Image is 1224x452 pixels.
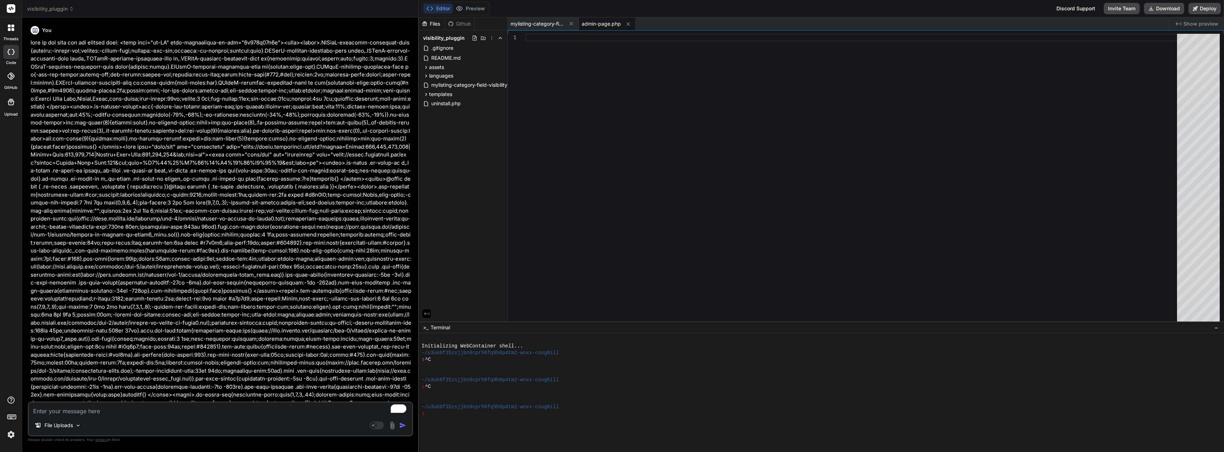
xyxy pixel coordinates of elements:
span: visibility_pluggin [27,5,74,12]
span: admin-page.php [582,20,621,27]
span: visibility_pluggin [423,34,465,42]
label: GitHub [4,85,17,91]
span: templates [429,91,452,98]
span: languages [429,72,453,79]
span: ❯ [422,356,425,363]
img: attachment [388,421,396,430]
button: Download [1144,3,1184,14]
button: Deploy [1188,3,1221,14]
span: ~/u3uk0f35zsjjbn9cprh6fq9h0p4tm2-wnxx-coug6ill [422,404,559,410]
span: privacy [95,437,108,442]
img: settings [5,429,17,441]
span: mylisting-category-field-visibility.php [511,20,564,27]
textarea: To enrich screen reader interactions, please activate Accessibility in Grammarly extension settings [29,403,412,415]
button: − [1213,322,1220,333]
span: README.md [431,54,461,62]
p: File Uploads [44,422,73,429]
span: >_ [423,324,428,331]
img: Pick Models [75,422,81,429]
h6: You [42,27,52,34]
img: icon [399,422,406,429]
span: Terminal [431,324,450,331]
span: ❯ [422,383,425,390]
label: code [6,60,16,66]
span: ❯ [422,410,425,417]
div: 1 [508,34,516,41]
span: ^C [425,383,431,390]
span: ~/u3uk0f35zsjjbn9cprh6fq9h0p4tm2-wnxx-coug6ill [422,377,559,383]
div: Files [419,20,445,27]
span: mylisting-category-field-visibility.php [431,81,518,89]
span: Show preview [1183,20,1218,27]
label: threads [3,36,19,42]
div: Github [445,20,474,27]
span: Initializing WebContainer shell... [422,343,523,350]
button: Editor [423,4,453,14]
span: assets [429,64,444,71]
button: Invite Team [1104,3,1140,14]
span: − [1214,324,1218,331]
label: Upload [4,111,18,117]
div: Discord Support [1052,3,1099,14]
span: uninstall.php [431,99,461,108]
span: .gitignore [431,44,454,52]
span: ^C [425,356,431,363]
span: ~/u3uk0f35zsjjbn9cprh6fq9h0p4tm2-wnxx-coug6ill [422,350,559,356]
button: Preview [453,4,488,14]
p: Always double-check its answers. Your in Bind [28,436,413,443]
